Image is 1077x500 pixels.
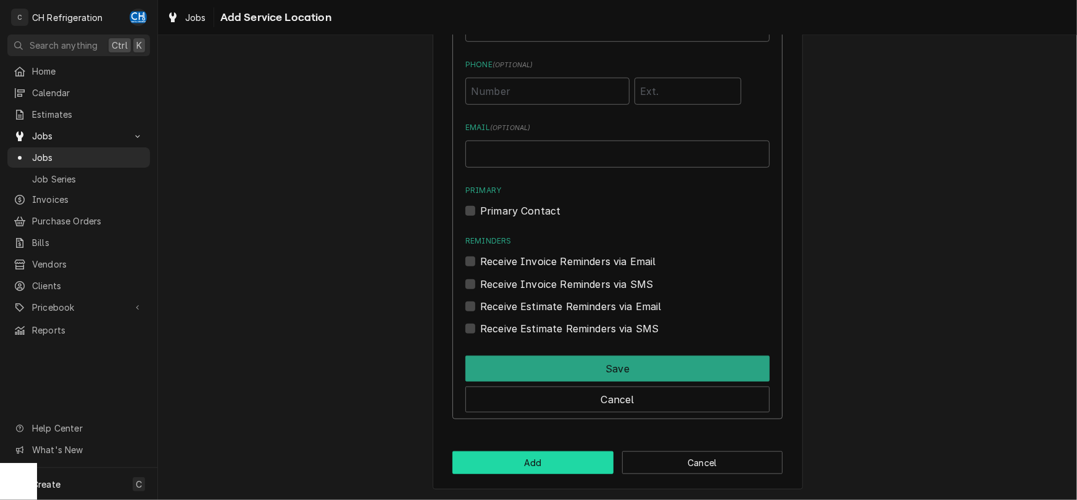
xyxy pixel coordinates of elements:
div: Chris Hiraga's Avatar [130,9,147,26]
a: Jobs [162,7,211,28]
label: Receive Invoice Reminders via SMS [480,277,653,292]
span: Jobs [32,151,144,164]
div: C [11,9,28,26]
label: Receive Invoice Reminders via Email [480,254,656,269]
span: Search anything [30,39,98,52]
a: Go to Help Center [7,418,150,438]
span: Create [32,479,60,490]
div: Phone [465,59,770,105]
div: Button Group Row [465,382,770,412]
span: Add Service Location [217,9,331,26]
span: Invoices [32,193,144,206]
a: Clients [7,276,150,296]
div: Email [465,122,770,168]
div: Primary [465,185,770,218]
div: CH [130,9,147,26]
a: Go to Pricebook [7,297,150,318]
a: Vendors [7,254,150,274]
div: Button Group Row [452,451,783,474]
div: Button Group [452,451,783,474]
input: Ext. [634,78,741,105]
a: Purchase Orders [7,211,150,231]
span: Jobs [32,129,125,142]
span: Reports [32,324,144,337]
a: Home [7,61,150,81]
label: Reminders [465,236,770,247]
span: K [136,39,142,52]
a: Reports [7,320,150,340]
span: Help Center [32,422,143,435]
button: Cancel [465,387,770,412]
div: Reminders [465,236,770,269]
span: Bills [32,236,144,249]
button: Cancel [622,451,783,474]
a: Invoices [7,189,150,210]
a: Go to What's New [7,440,150,460]
span: Home [32,65,144,78]
span: Estimates [32,108,144,121]
span: C [136,478,142,491]
span: Vendors [32,258,144,271]
div: Button Group [465,351,770,412]
a: Estimates [7,104,150,125]
span: Pricebook [32,301,125,314]
div: Button Group Row [465,351,770,382]
span: ( optional ) [493,61,533,69]
label: Phone [465,59,770,70]
label: Receive Estimate Reminders via SMS [480,321,659,336]
label: Primary Contact [480,203,560,218]
a: Job Series [7,169,150,189]
span: What's New [32,443,143,456]
span: Job Series [32,173,144,186]
span: Purchase Orders [32,215,144,227]
input: Number [465,78,630,105]
button: Save [465,356,770,382]
button: Add [452,451,613,474]
span: Jobs [185,11,206,24]
button: Search anythingCtrlK [7,35,150,56]
span: ( optional ) [490,124,531,132]
label: Email [465,122,770,133]
label: Receive Estimate Reminders via Email [480,299,662,314]
label: Primary [465,185,770,196]
a: Go to Jobs [7,126,150,146]
a: Bills [7,232,150,253]
span: Ctrl [112,39,128,52]
span: Clients [32,279,144,292]
a: Calendar [7,83,150,103]
span: Calendar [32,86,144,99]
div: CH Refrigeration [32,11,103,24]
a: Jobs [7,147,150,168]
